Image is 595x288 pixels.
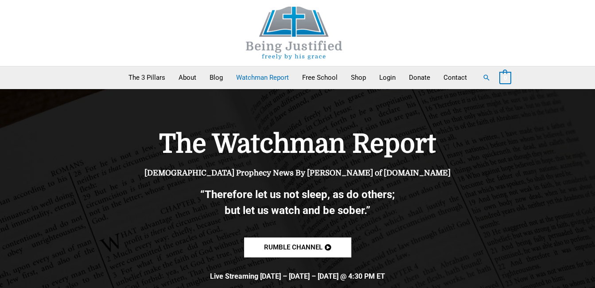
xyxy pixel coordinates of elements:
[482,74,490,82] a: Search button
[172,66,203,89] a: About
[122,66,172,89] a: The 3 Pillars
[225,204,370,217] b: but let us watch and be sober.”
[112,129,484,160] h1: The Watchman Report
[437,66,474,89] a: Contact
[402,66,437,89] a: Donate
[210,272,385,280] b: Live Streaming [DATE] – [DATE] – [DATE] @ 4:30 PM ET
[112,169,484,178] h4: [DEMOGRAPHIC_DATA] Prophecy News By [PERSON_NAME] of [DOMAIN_NAME]
[373,66,402,89] a: Login
[228,7,361,59] img: Being Justified
[264,244,323,251] span: Rumble channel
[122,66,474,89] nav: Primary Site Navigation
[203,66,229,89] a: Blog
[200,188,395,201] b: “Therefore let us not sleep, as do others;
[344,66,373,89] a: Shop
[296,66,344,89] a: Free School
[244,237,351,257] a: Rumble channel
[499,74,511,82] a: View Shopping Cart, empty
[504,74,507,81] span: 0
[229,66,296,89] a: Watchman Report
